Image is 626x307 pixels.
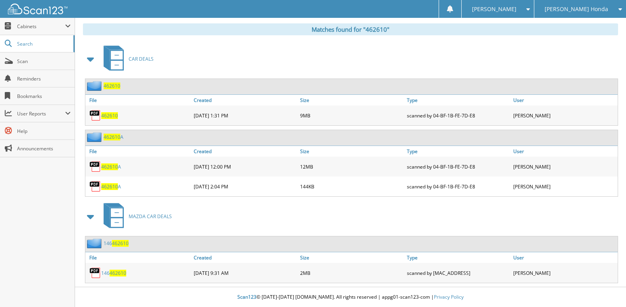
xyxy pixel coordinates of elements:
img: PDF.png [89,161,101,173]
a: 462610A [101,183,121,190]
span: [PERSON_NAME] [472,7,516,12]
span: 462610 [104,134,120,140]
a: 146462610 [104,240,129,247]
a: 146462610 [101,270,126,276]
div: 144KB [298,178,404,194]
a: Created [192,252,298,263]
a: Privacy Policy [434,294,464,300]
span: Scan [17,58,71,65]
a: Created [192,146,298,157]
a: File [85,95,192,106]
span: MAZDA CAR DEALS [129,213,172,220]
a: Type [405,95,511,106]
div: 9MB [298,107,404,123]
img: folder2.png [87,238,104,248]
div: [DATE] 1:31 PM [192,107,298,123]
a: Size [298,146,404,157]
div: 12MB [298,159,404,175]
img: folder2.png [87,81,104,91]
iframe: Chat Widget [586,269,626,307]
span: Announcements [17,145,71,152]
a: User [511,252,618,263]
div: [PERSON_NAME] [511,265,618,281]
div: scanned by 04-BF-1B-FE-7D-E8 [405,159,511,175]
a: Type [405,146,511,157]
div: [DATE] 9:31 AM [192,265,298,281]
div: scanned by [MAC_ADDRESS] [405,265,511,281]
a: File [85,146,192,157]
div: scanned by 04-BF-1B-FE-7D-E8 [405,178,511,194]
a: Created [192,95,298,106]
div: [DATE] 2:04 PM [192,178,298,194]
a: 462610A [101,163,121,170]
a: Size [298,95,404,106]
span: [PERSON_NAME] Honda [545,7,608,12]
div: Matches found for "462610" [83,23,618,35]
span: CAR DEALS [129,56,154,62]
div: 2MB [298,265,404,281]
a: 462610 [104,83,120,89]
div: © [DATE]-[DATE] [DOMAIN_NAME]. All rights reserved | appg01-scan123-com | [75,288,626,307]
span: Reminders [17,75,71,82]
div: scanned by 04-BF-1B-FE-7D-E8 [405,107,511,123]
img: folder2.png [87,132,104,142]
a: 462610A [104,134,123,140]
div: [PERSON_NAME] [511,159,618,175]
span: Help [17,128,71,134]
a: User [511,95,618,106]
div: [PERSON_NAME] [511,107,618,123]
span: 462610 [112,240,129,247]
span: 462610 [110,270,126,276]
a: Type [405,252,511,263]
span: Bookmarks [17,93,71,100]
img: PDF.png [89,109,101,121]
span: Cabinets [17,23,65,30]
span: Search [17,40,69,47]
a: User [511,146,618,157]
span: User Reports [17,110,65,117]
span: Scan123 [237,294,256,300]
a: CAR DEALS [99,43,154,75]
img: scan123-logo-white.svg [8,4,67,14]
a: MAZDA CAR DEALS [99,201,172,232]
a: Size [298,252,404,263]
div: [PERSON_NAME] [511,178,618,194]
div: [DATE] 12:00 PM [192,159,298,175]
img: PDF.png [89,267,101,279]
span: 462610 [101,163,118,170]
img: PDF.png [89,180,101,192]
span: 462610 [101,183,118,190]
a: File [85,252,192,263]
a: 462610 [101,112,118,119]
